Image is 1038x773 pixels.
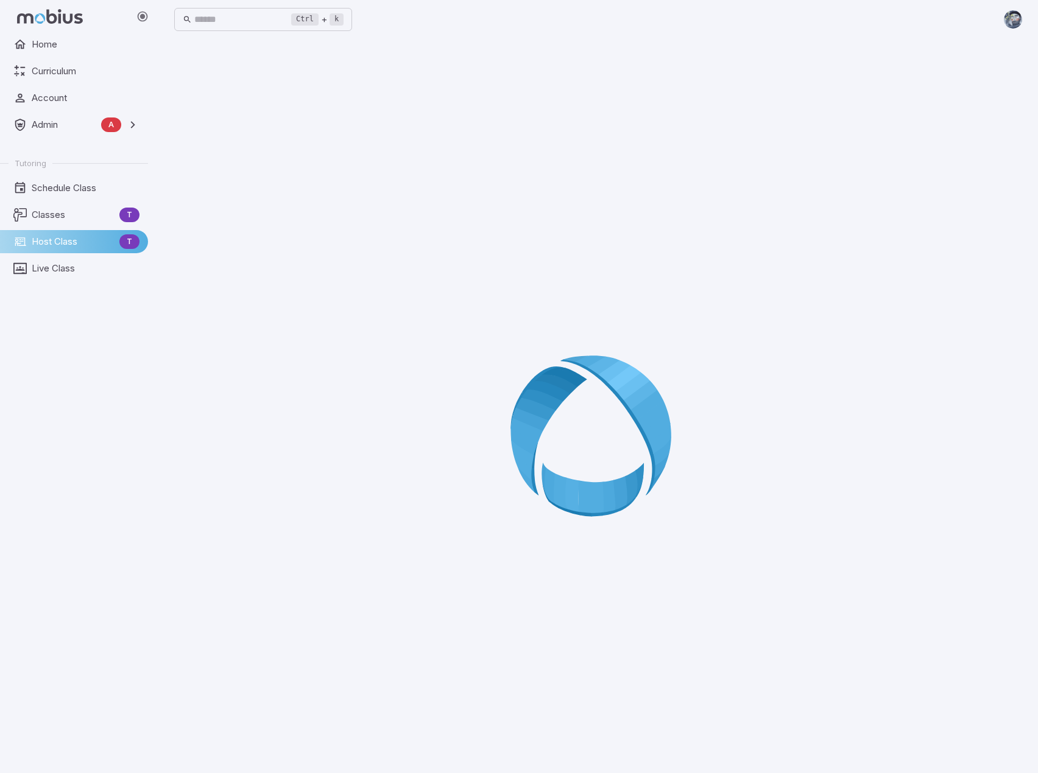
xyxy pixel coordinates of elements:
span: Live Class [32,262,139,275]
div: + [291,12,344,27]
span: Curriculum [32,65,139,78]
kbd: k [330,13,344,26]
span: T [119,209,139,221]
span: Admin [32,118,96,131]
span: Home [32,38,139,51]
span: A [101,119,121,131]
span: T [119,236,139,248]
span: Schedule Class [32,181,139,195]
span: Tutoring [15,158,46,169]
span: Classes [32,208,115,222]
kbd: Ctrl [291,13,319,26]
img: andrew.jpg [1004,10,1022,29]
span: Host Class [32,235,115,248]
span: Account [32,91,139,105]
